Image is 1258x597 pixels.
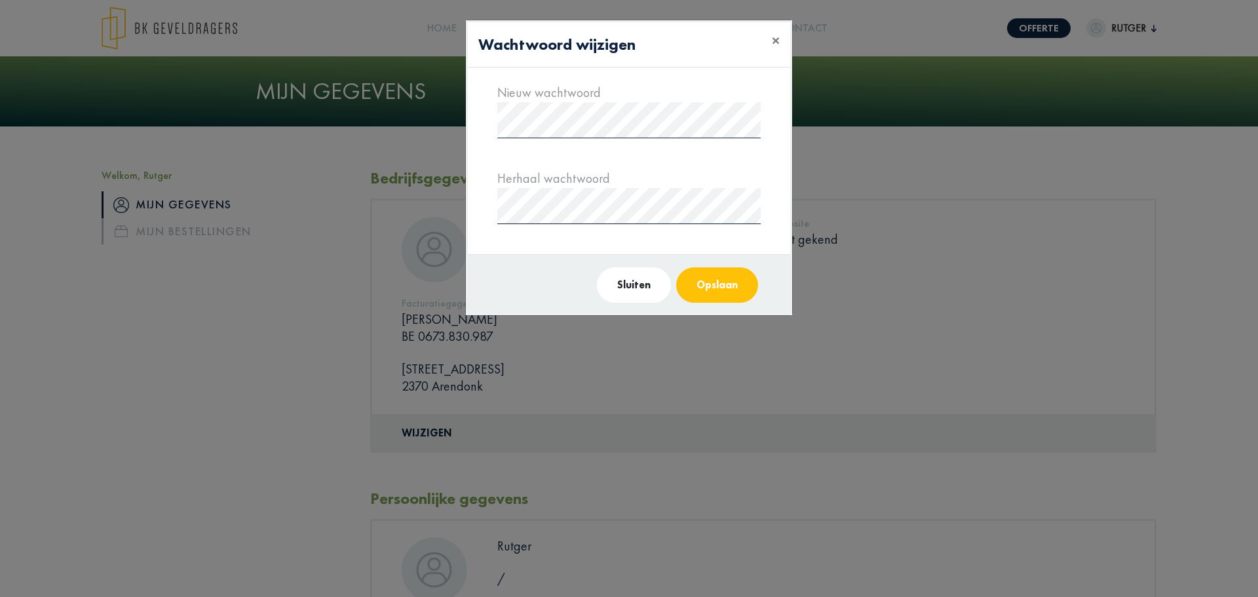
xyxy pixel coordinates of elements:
button: Opslaan [676,267,758,303]
button: Sluiten [597,267,671,303]
span: × [772,30,780,50]
label: Herhaal wachtwoord [497,170,610,187]
label: Nieuw wachtwoord [497,84,601,101]
h4: Wachtwoord wijzigen [478,33,636,56]
button: Close [761,22,790,59]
